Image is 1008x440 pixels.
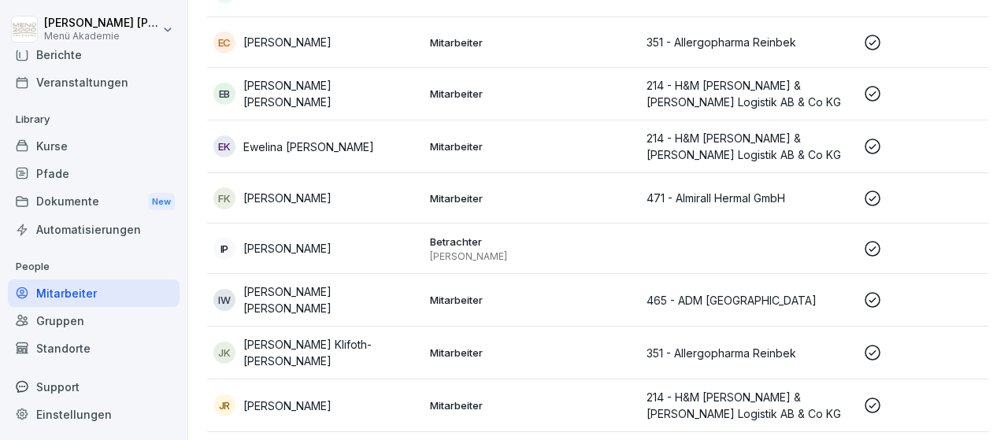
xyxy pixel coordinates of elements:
a: Kurse [8,132,180,160]
p: [PERSON_NAME] [243,34,332,50]
p: 214 - H&M [PERSON_NAME] & [PERSON_NAME] Logistik AB & Co KG [647,389,850,422]
a: Pfade [8,160,180,187]
div: EB [213,83,235,105]
div: IP [213,238,235,260]
a: Einstellungen [8,401,180,428]
p: [PERSON_NAME] Klifoth-[PERSON_NAME] [243,336,417,369]
div: JK [213,342,235,364]
p: Menü Akademie [44,31,159,42]
div: FK [213,187,235,209]
div: EC [213,31,235,54]
a: Gruppen [8,307,180,335]
p: 351 - Allergopharma Reinbek [647,345,850,361]
a: Berichte [8,41,180,68]
p: [PERSON_NAME] [430,250,634,263]
p: [PERSON_NAME] [PERSON_NAME] [243,283,417,316]
div: New [148,193,175,211]
div: EK [213,135,235,157]
p: Ewelina [PERSON_NAME] [243,139,374,155]
div: JR [213,394,235,416]
p: 214 - H&M [PERSON_NAME] & [PERSON_NAME] Logistik AB & Co KG [647,130,850,163]
p: Betrachter [430,235,634,249]
div: IW [213,289,235,311]
p: Library [8,107,180,132]
p: 465 - ADM [GEOGRAPHIC_DATA] [647,292,850,309]
a: Standorte [8,335,180,362]
p: [PERSON_NAME] [PERSON_NAME] [44,17,159,30]
p: 351 - Allergopharma Reinbek [647,34,850,50]
p: 471 - Almirall Hermal GmbH [647,190,850,206]
a: Automatisierungen [8,216,180,243]
div: Support [8,373,180,401]
p: 214 - H&M [PERSON_NAME] & [PERSON_NAME] Logistik AB & Co KG [647,77,850,110]
p: [PERSON_NAME] [243,190,332,206]
p: Mitarbeiter [430,35,634,50]
p: People [8,254,180,279]
p: Mitarbeiter [430,191,634,205]
p: [PERSON_NAME] [PERSON_NAME] [243,77,417,110]
p: [PERSON_NAME] [243,240,332,257]
p: Mitarbeiter [430,87,634,101]
p: Mitarbeiter [430,398,634,412]
p: [PERSON_NAME] [243,397,332,414]
a: Mitarbeiter [8,279,180,307]
a: Veranstaltungen [8,68,180,96]
p: Mitarbeiter [430,139,634,153]
div: Dokumente [8,187,180,216]
p: Mitarbeiter [430,293,634,307]
p: Mitarbeiter [430,346,634,360]
a: DokumenteNew [8,187,180,216]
